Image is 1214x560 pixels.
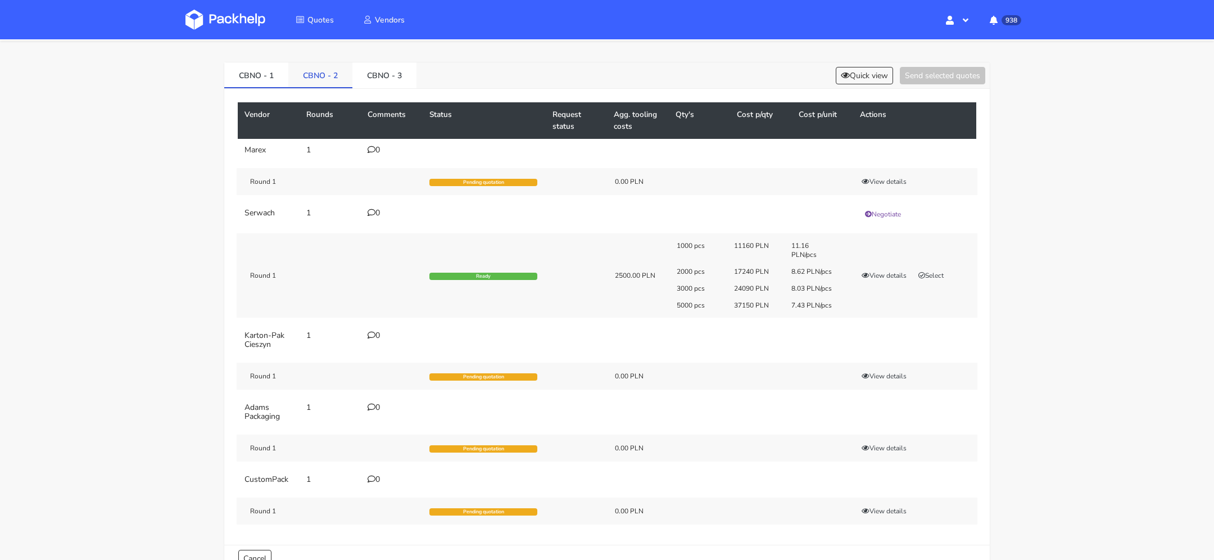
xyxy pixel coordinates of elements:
th: Cost p/unit [792,102,854,139]
div: Round 1 [237,271,360,280]
div: Pending quotation [429,445,537,453]
div: 0.00 PLN [615,507,661,516]
div: 0 [368,146,416,155]
div: 37150 PLN [726,301,783,310]
div: Pending quotation [429,508,537,516]
span: Vendors [375,15,405,25]
span: 938 [1002,15,1021,25]
button: View details [857,371,912,382]
td: Marex [238,139,300,161]
div: 1000 pcs [669,241,726,259]
th: Comments [361,102,423,139]
th: Agg. tooling costs [607,102,669,139]
div: 17240 PLN [726,267,783,276]
div: 11.16 PLN/pcs [783,241,841,259]
td: 1 [300,468,361,491]
th: Qty's [669,102,731,139]
th: Cost p/qty [730,102,792,139]
table: CBNO - 1 [238,102,976,531]
div: 0 [368,475,416,484]
button: 938 [981,10,1029,30]
a: Vendors [350,10,418,30]
div: 3000 pcs [669,284,726,293]
div: 0 [368,403,416,412]
div: Round 1 [237,177,360,186]
div: 11160 PLN [726,241,783,259]
button: Send selected quotes [900,67,985,84]
th: Status [423,102,546,139]
td: 1 [300,139,361,161]
div: 0.00 PLN [615,444,661,453]
span: Quotes [307,15,334,25]
td: Serwach [238,202,300,227]
td: 1 [300,396,361,428]
div: Round 1 [237,372,360,381]
div: Pending quotation [429,373,537,381]
div: 8.03 PLN/pcs [783,284,841,293]
img: Dashboard [185,10,265,30]
a: CBNO - 1 [224,62,288,87]
div: 7.43 PLN/pcs [783,301,841,310]
th: Actions [853,102,976,139]
div: Ready [429,273,537,281]
td: Karton-Pak Cieszyn [238,324,300,356]
button: View details [857,176,912,187]
button: View details [857,442,912,454]
td: 1 [300,324,361,356]
div: 5000 pcs [669,301,726,310]
div: 2000 pcs [669,267,726,276]
th: Rounds [300,102,361,139]
div: Round 1 [237,444,360,453]
div: 24090 PLN [726,284,783,293]
td: Adams Packaging [238,396,300,428]
a: CBNO - 2 [288,62,352,87]
td: CustomPack [238,468,300,491]
div: 0 [368,209,416,218]
button: Negotiate [860,209,906,220]
a: CBNO - 3 [352,62,416,87]
th: Request status [546,102,608,139]
div: 2500.00 PLN [615,271,661,280]
div: 0 [368,331,416,340]
button: View details [857,270,912,281]
button: View details [857,505,912,517]
div: Pending quotation [429,179,537,187]
div: 8.62 PLN/pcs [783,267,841,276]
button: Quick view [836,67,893,84]
a: Quotes [282,10,347,30]
button: Select [913,270,949,281]
th: Vendor [238,102,300,139]
td: 1 [300,202,361,227]
div: Round 1 [237,507,360,516]
div: 0.00 PLN [615,177,661,186]
div: 0.00 PLN [615,372,661,381]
